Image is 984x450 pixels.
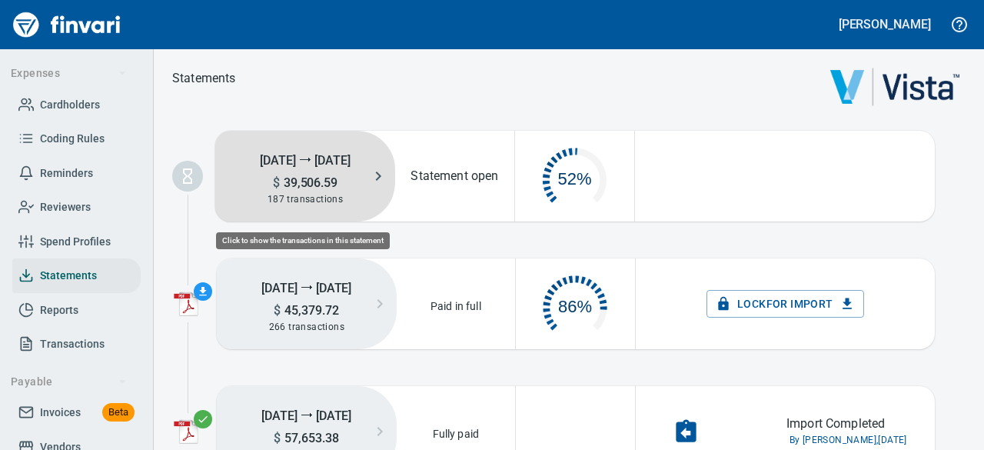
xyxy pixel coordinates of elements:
span: Invoices [40,403,81,422]
span: By [PERSON_NAME], [DATE] [790,433,907,448]
span: 45,379.72 [281,303,339,318]
span: Reviewers [40,198,91,217]
a: Reviewers [12,190,141,225]
a: Coding Rules [12,122,141,156]
h5: [DATE] ⭢ [DATE] [217,400,397,430]
img: adobe-pdf-icon.png [174,419,198,444]
h5: [DATE] ⭢ [DATE] [217,272,397,302]
button: [PERSON_NAME] [835,12,935,36]
h5: [PERSON_NAME] [839,16,931,32]
p: Import Completed [786,415,885,433]
a: InvoicesBeta [12,395,141,430]
div: 230 of 266 complete. Click to open reminders. [516,259,635,348]
button: Payable [5,368,133,396]
a: Spend Profiles [12,225,141,259]
span: Payable [11,372,127,392]
img: Finvari [9,6,125,43]
a: Reminders [12,156,141,191]
button: [DATE] ⭢ [DATE]$45,379.72266 transactions [217,258,397,349]
span: Coding Rules [40,129,105,148]
h5: [DATE] ⭢ [DATE] [215,145,395,175]
span: Statements [40,266,97,285]
button: [DATE] ⭢ [DATE]$39,506.59187 transactions [215,131,395,222]
span: Lock for Import [719,295,852,314]
button: Expenses [5,59,133,88]
button: 52% [515,132,634,221]
span: $ [274,303,281,318]
a: Reports [12,293,141,328]
span: $ [273,175,280,190]
span: Expenses [11,64,127,83]
span: 187 transactions [268,194,343,205]
img: adobe-pdf-icon.png [174,292,198,316]
span: 266 transactions [269,322,344,332]
span: 57,653.38 [281,431,339,445]
nav: breadcrumb [172,69,236,88]
span: $ [274,431,281,445]
span: Cardholders [40,95,100,115]
span: Reminders [40,164,93,183]
span: Reports [40,301,78,320]
span: Spend Profiles [40,232,111,252]
p: Paid in full [426,294,486,314]
span: Beta [102,404,135,422]
button: 86% [516,259,635,348]
p: Statement open [411,167,498,185]
div: 98 of 187 complete. Click to open reminders. [515,132,634,221]
a: Cardholders [12,88,141,122]
span: Transactions [40,335,105,354]
a: Statements [12,258,141,293]
p: Fully paid [428,422,484,442]
a: Transactions [12,327,141,362]
span: 39,506.59 [280,175,338,190]
button: Lockfor Import [706,290,864,318]
p: Statements [172,69,236,88]
img: vista.png [830,68,959,106]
